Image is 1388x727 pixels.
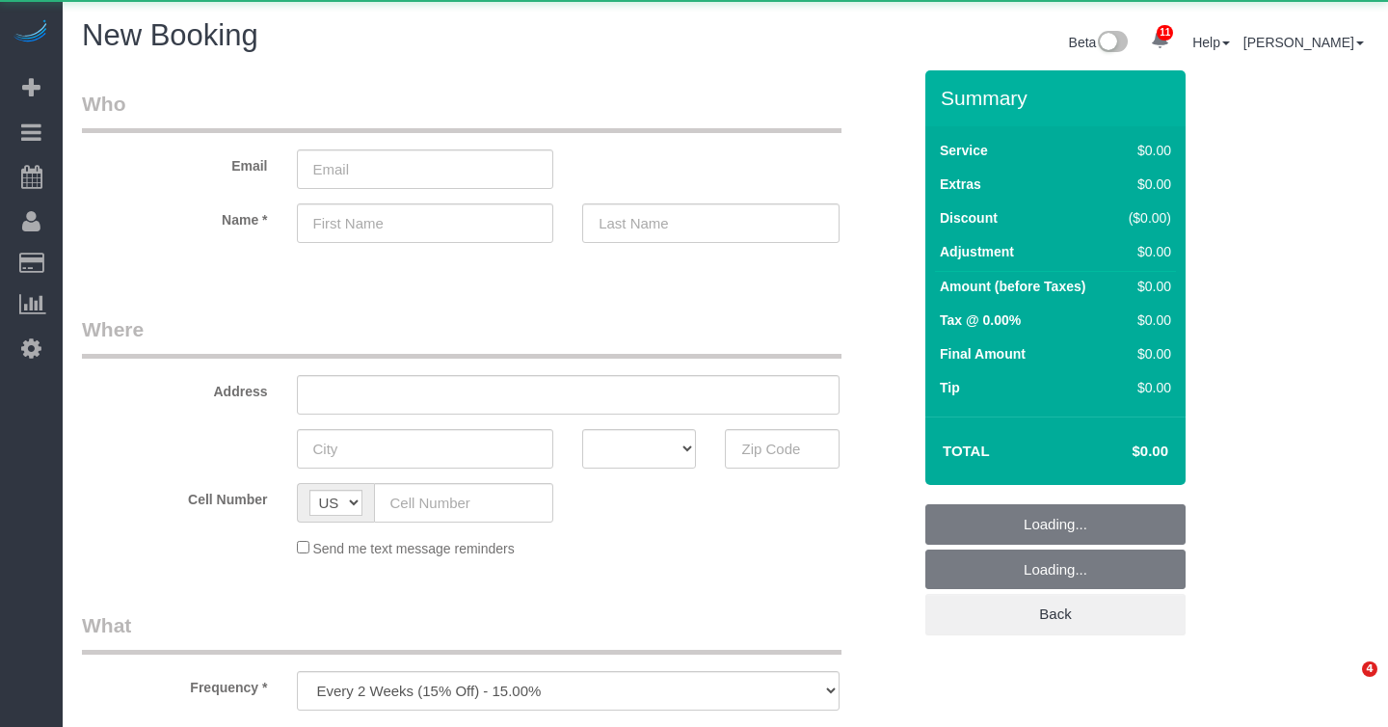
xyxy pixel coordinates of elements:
h4: $0.00 [1075,444,1168,460]
input: Last Name [582,203,840,243]
div: $0.00 [1120,141,1171,160]
span: Send me text message reminders [312,541,514,556]
input: Zip Code [725,429,839,469]
label: Address [67,375,282,401]
legend: What [82,611,841,655]
label: Cell Number [67,483,282,509]
div: $0.00 [1120,378,1171,397]
label: Tip [940,378,960,397]
div: ($0.00) [1120,208,1171,228]
h3: Summary [941,87,1176,109]
label: Email [67,149,282,175]
input: City [297,429,554,469]
label: Adjustment [940,242,1014,261]
label: Name * [67,203,282,229]
input: First Name [297,203,554,243]
img: New interface [1096,31,1128,56]
input: Email [297,149,554,189]
a: Back [925,594,1186,634]
img: Automaid Logo [12,19,50,46]
a: [PERSON_NAME] [1243,35,1364,50]
span: New Booking [82,18,258,52]
legend: Where [82,315,841,359]
div: $0.00 [1120,175,1171,194]
iframe: Intercom live chat [1322,661,1369,708]
a: Help [1192,35,1230,50]
div: $0.00 [1120,310,1171,330]
label: Amount (before Taxes) [940,277,1085,296]
strong: Total [943,443,990,459]
span: 4 [1362,661,1377,677]
label: Service [940,141,988,160]
input: Cell Number [374,483,554,523]
legend: Who [82,90,841,133]
label: Discount [940,208,998,228]
label: Extras [940,175,981,194]
label: Final Amount [940,344,1026,363]
div: $0.00 [1120,277,1171,296]
div: $0.00 [1120,242,1171,261]
a: Beta [1069,35,1129,50]
span: 11 [1157,25,1173,40]
label: Frequency * [67,671,282,697]
a: 11 [1141,19,1179,62]
div: $0.00 [1120,344,1171,363]
label: Tax @ 0.00% [940,310,1021,330]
